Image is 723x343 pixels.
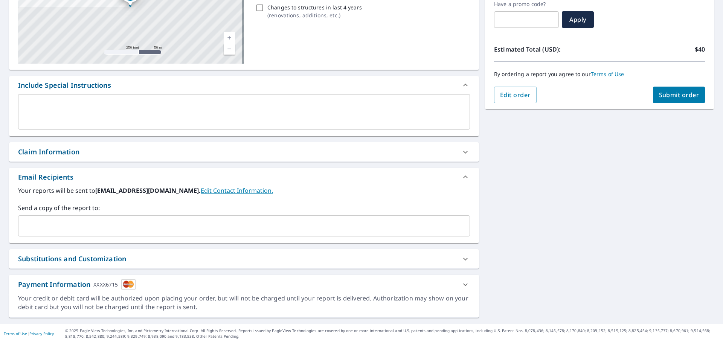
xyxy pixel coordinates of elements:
a: Privacy Policy [29,331,54,336]
p: By ordering a report you agree to our [494,71,705,78]
div: Claim Information [9,142,479,162]
a: Current Level 17, Zoom In [224,32,235,43]
span: Submit order [659,91,699,99]
div: Your credit or debit card will be authorized upon placing your order, but will not be charged unt... [18,294,470,311]
button: Edit order [494,87,537,103]
div: Substitutions and Customization [9,249,479,268]
div: Payment InformationXXXX6715cardImage [9,275,479,294]
label: Your reports will be sent to [18,186,470,195]
a: Terms of Use [591,70,624,78]
button: Apply [562,11,594,28]
label: Send a copy of the report to: [18,203,470,212]
a: EditContactInfo [201,186,273,195]
p: $40 [695,45,705,54]
button: Submit order [653,87,705,103]
div: Include Special Instructions [18,80,111,90]
img: cardImage [121,279,136,290]
p: © 2025 Eagle View Technologies, Inc. and Pictometry International Corp. All Rights Reserved. Repo... [65,328,719,339]
div: Substitutions and Customization [18,254,126,264]
p: ( renovations, additions, etc. ) [267,11,362,19]
a: Current Level 17, Zoom Out [224,43,235,55]
p: Estimated Total (USD): [494,45,599,54]
a: Terms of Use [4,331,27,336]
div: Claim Information [18,147,79,157]
div: Email Recipients [9,168,479,186]
label: Have a promo code? [494,1,559,8]
div: Payment Information [18,279,136,290]
span: Edit order [500,91,531,99]
span: Apply [568,15,588,24]
b: [EMAIL_ADDRESS][DOMAIN_NAME]. [95,186,201,195]
div: Email Recipients [18,172,73,182]
p: Changes to structures in last 4 years [267,3,362,11]
div: XXXX6715 [93,279,118,290]
div: Include Special Instructions [9,76,479,94]
p: | [4,331,54,336]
